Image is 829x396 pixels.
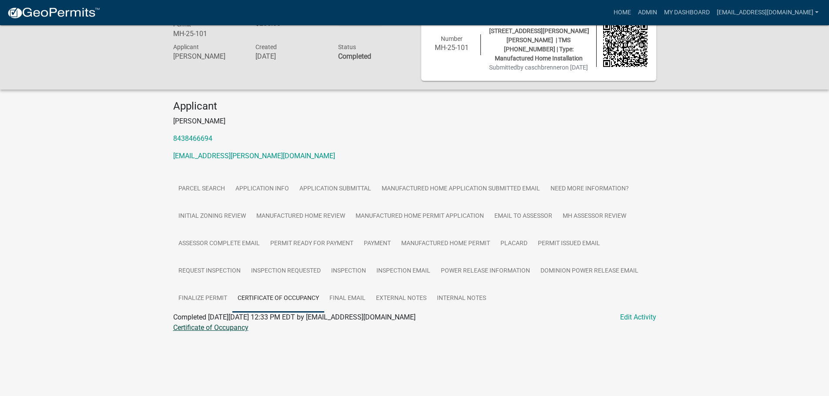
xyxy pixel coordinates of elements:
span: Number [441,35,463,42]
a: Certificate of Occupancy [173,323,248,332]
p: [PERSON_NAME] [173,116,656,126]
span: Applicant [173,43,199,50]
a: Initial Zoning Review [173,203,251,230]
span: App: | Owner: [PERSON_NAME] | [STREET_ADDRESS][PERSON_NAME][PERSON_NAME] | TMS [PHONE_NUMBER] | T... [488,18,589,62]
a: Inspection Email [371,257,436,285]
a: Manufactured Home Permit [396,230,495,258]
a: Inspection [326,257,371,285]
a: Edit Activity [620,312,656,323]
span: by caschbrenner [517,64,562,71]
h6: [PERSON_NAME] [173,52,243,60]
a: Internal Notes [432,285,491,313]
a: Finalize Permit [173,285,232,313]
a: Parcel search [173,175,230,203]
a: Inspection Requested [246,257,326,285]
h4: Applicant [173,100,656,113]
a: Manufactured Home Permit Application [350,203,489,230]
a: Need More Information? [545,175,634,203]
a: Permit Issued Email [533,230,605,258]
strong: Completed [338,52,371,60]
a: 8438466694 [173,134,212,143]
a: [EMAIL_ADDRESS][DOMAIN_NAME] [713,4,822,21]
span: Status [338,43,356,50]
h6: MH-25-101 [430,43,474,52]
a: [EMAIL_ADDRESS][PERSON_NAME][DOMAIN_NAME] [173,152,335,160]
a: Admin [634,4,661,21]
a: Placard [495,230,533,258]
a: External Notes [371,285,432,313]
a: Request Inspection [173,257,246,285]
a: Payment [359,230,396,258]
a: Certificate of Occupancy [232,285,324,313]
a: Application Info [230,175,294,203]
a: Home [610,4,634,21]
a: Power Release Information [436,257,535,285]
a: Email to Assessor [489,203,557,230]
a: Final Email [324,285,371,313]
span: Created [255,43,277,50]
a: Application Submittal [294,175,376,203]
a: Assessor Complete Email [173,230,265,258]
img: QR code [603,23,648,67]
a: Manufactured Home Application Submitted Email [376,175,545,203]
h6: MH-25-101 [173,30,243,38]
a: My Dashboard [661,4,713,21]
span: Completed [DATE][DATE] 12:33 PM EDT by [EMAIL_ADDRESS][DOMAIN_NAME] [173,313,416,321]
span: Submitted on [DATE] [489,64,588,71]
a: Dominion Power Release Email [535,257,644,285]
a: Permit Ready for Payment [265,230,359,258]
a: MH Assessor Review [557,203,631,230]
a: Manufactured Home Review [251,203,350,230]
h6: [DATE] [255,52,325,60]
